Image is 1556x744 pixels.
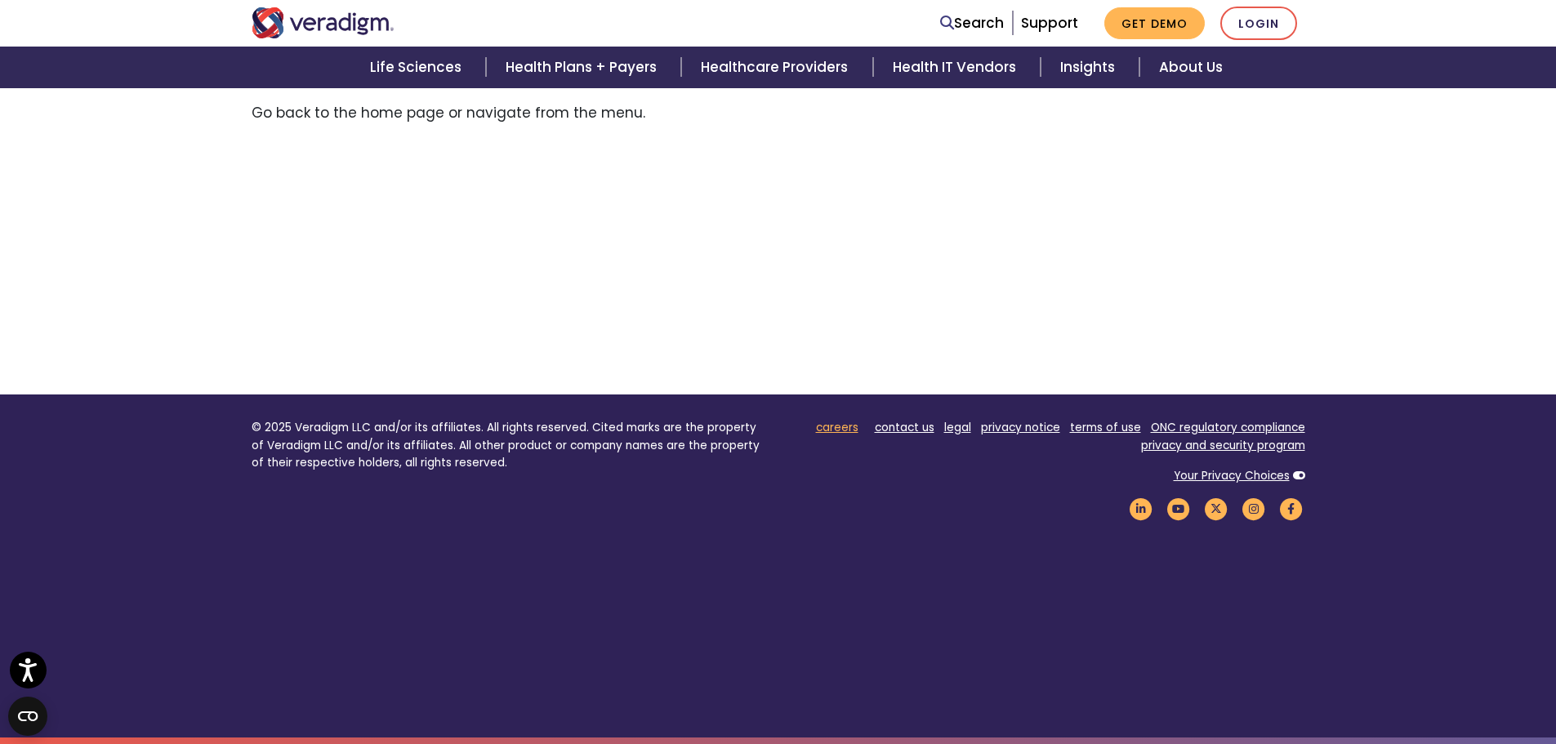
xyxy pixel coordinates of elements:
a: contact us [875,420,934,435]
a: Search [940,12,1004,34]
a: Your Privacy Choices [1174,468,1290,483]
a: legal [944,420,971,435]
a: Support [1021,13,1078,33]
h2: We can’t seem to find the page you’re looking for. [252,61,1305,89]
a: Veradigm Twitter Link [1202,501,1230,516]
a: Veradigm Facebook Link [1277,501,1305,516]
a: Health IT Vendors [873,47,1041,88]
a: Life Sciences [350,47,486,88]
a: privacy and security program [1141,438,1305,453]
a: careers [816,420,858,435]
p: Go back to the home page or navigate from the menu. [252,102,1305,124]
p: © 2025 Veradigm LLC and/or its affiliates. All rights reserved. Cited marks are the property of V... [252,419,766,472]
a: privacy notice [981,420,1060,435]
a: ONC regulatory compliance [1151,420,1305,435]
button: Open CMP widget [8,697,47,736]
a: Insights [1041,47,1139,88]
a: terms of use [1070,420,1141,435]
a: Veradigm Instagram Link [1240,501,1268,516]
a: Get Demo [1104,7,1205,39]
a: Health Plans + Payers [486,47,681,88]
a: Veradigm YouTube Link [1165,501,1193,516]
a: Login [1220,7,1297,40]
a: Healthcare Providers [681,47,872,88]
a: Veradigm LinkedIn Link [1127,501,1155,516]
img: Veradigm logo [252,7,395,38]
a: About Us [1139,47,1242,88]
